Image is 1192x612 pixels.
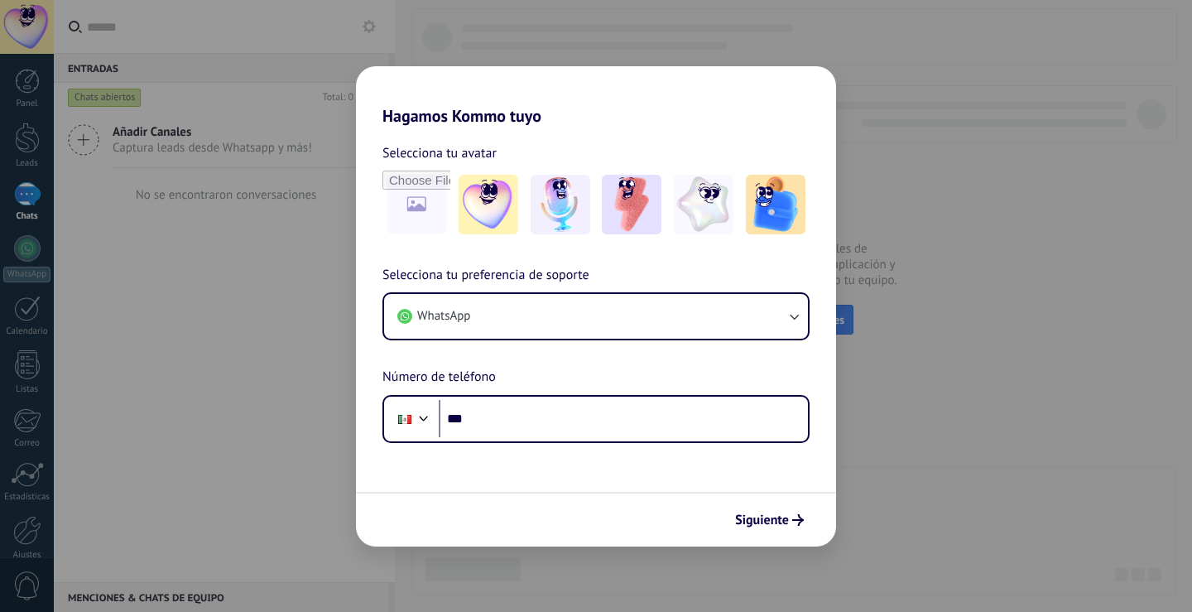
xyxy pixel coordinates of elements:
[417,308,470,325] span: WhatsApp
[602,175,661,234] img: -3.jpeg
[382,265,589,287] span: Selecciona tu preferencia de soporte
[356,66,836,126] h2: Hagamos Kommo tuyo
[389,402,421,436] div: Mexico: + 52
[459,175,518,234] img: -1.jpeg
[735,514,789,526] span: Siguiente
[746,175,805,234] img: -5.jpeg
[531,175,590,234] img: -2.jpeg
[382,367,496,388] span: Número de teléfono
[728,506,811,534] button: Siguiente
[674,175,733,234] img: -4.jpeg
[382,142,497,164] span: Selecciona tu avatar
[384,294,808,339] button: WhatsApp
